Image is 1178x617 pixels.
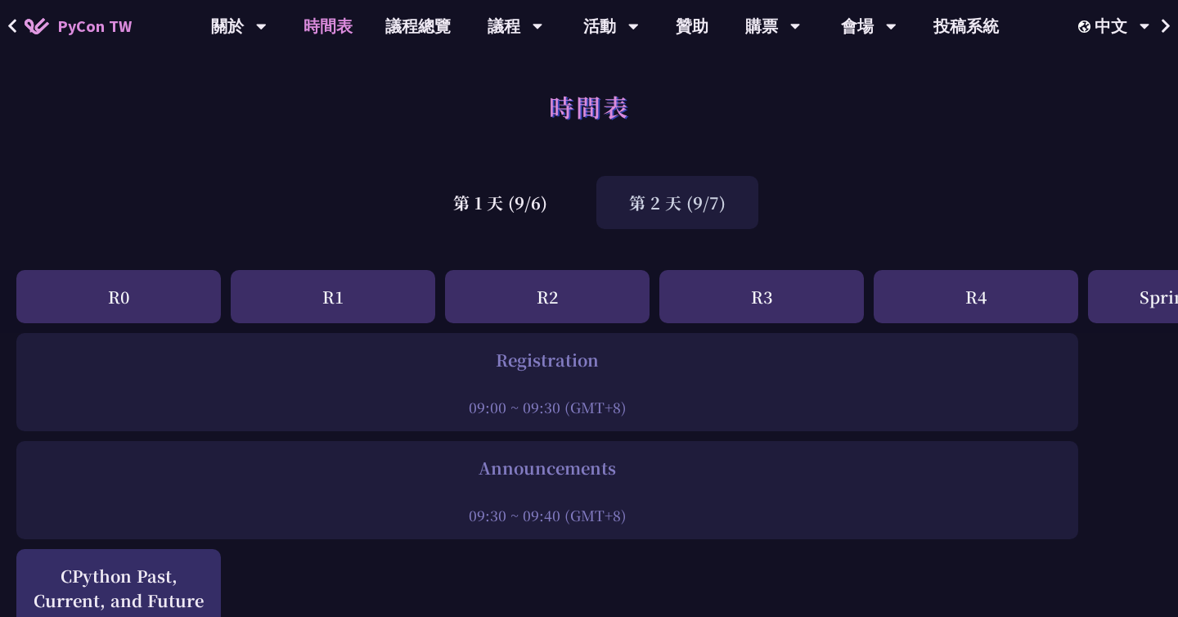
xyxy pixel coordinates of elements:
[596,176,758,229] div: 第 2 天 (9/7)
[874,270,1078,323] div: R4
[549,82,630,131] h1: 時間表
[25,564,213,613] div: CPython Past, Current, and Future
[25,18,49,34] img: Home icon of PyCon TW 2025
[25,397,1070,417] div: 09:00 ~ 09:30 (GMT+8)
[420,176,580,229] div: 第 1 天 (9/6)
[659,270,864,323] div: R3
[16,270,221,323] div: R0
[25,456,1070,480] div: Announcements
[25,348,1070,372] div: Registration
[8,6,148,47] a: PyCon TW
[1078,20,1095,33] img: Locale Icon
[25,505,1070,525] div: 09:30 ~ 09:40 (GMT+8)
[231,270,435,323] div: R1
[57,14,132,38] span: PyCon TW
[445,270,650,323] div: R2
